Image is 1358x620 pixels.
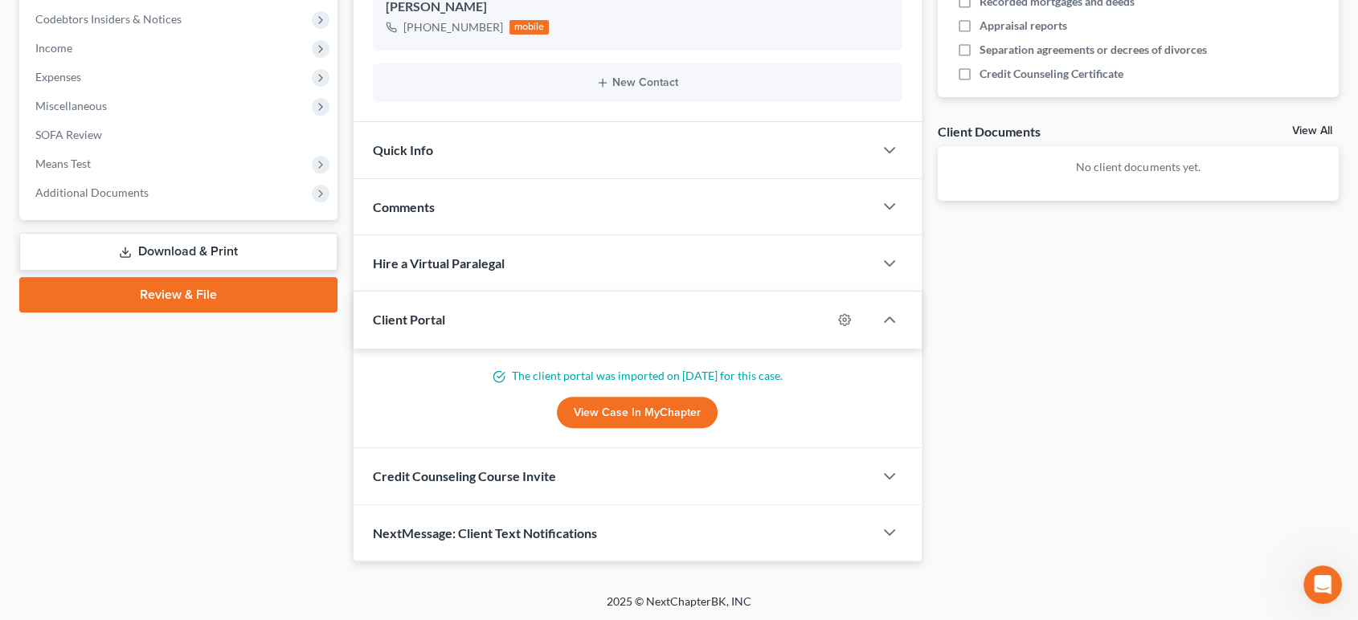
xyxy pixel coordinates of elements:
span: Hire a Virtual Paralegal [373,255,505,271]
div: Attorney's Disclosure of Compensation [23,443,298,472]
div: Profile image for EmmaThat was the fax for [PERSON_NAME] Next Chapter Support directly.[PERSON_NA... [17,213,305,272]
div: Recent message [33,202,288,219]
span: Home [35,512,72,524]
button: Search for help [23,357,298,390]
p: No client documents yet. [951,159,1326,175]
img: logo [32,33,159,53]
div: Client Documents [938,123,1041,140]
p: Hi there! [32,114,289,141]
span: Appraisal reports [980,18,1067,34]
img: Profile image for Emma [33,226,65,259]
div: Recent messageProfile image for EmmaThat was the fax for [PERSON_NAME] Next Chapter Support direc... [16,189,305,273]
span: Credit Counseling Course Invite [373,468,556,483]
img: Profile image for Emma [191,26,223,58]
img: Profile image for Lindsey [222,26,254,58]
span: Credit Counseling Certificate [980,66,1123,82]
span: Quick Info [373,142,433,157]
span: Help [255,512,280,524]
button: Help [215,472,321,536]
span: Codebtors Insiders & Notices [35,12,182,26]
span: Income [35,41,72,55]
div: Statement of Financial Affairs - Payments Made in the Last 90 days [33,402,269,436]
span: Messages [133,512,189,524]
div: Attorney's Disclosure of Compensation [33,449,269,466]
div: [PERSON_NAME] [72,243,165,259]
a: Review & File [19,277,337,312]
span: Miscellaneous [35,99,107,112]
img: Profile image for James [252,26,284,58]
span: Expenses [35,70,81,84]
a: Download & Print [19,233,337,271]
span: NextMessage: Client Text Notifications [373,525,597,540]
iframe: Intercom live chat [1303,565,1342,604]
div: Send us a message [33,295,268,312]
span: Client Portal [373,312,445,327]
span: Comments [373,199,435,214]
button: New Contact [386,76,890,89]
span: That was the fax for [PERSON_NAME] Next Chapter Support directly. [72,227,456,240]
div: [PHONE_NUMBER] [403,19,503,35]
a: View Case in MyChapter [557,397,718,429]
div: • 23h ago [168,243,220,259]
span: SOFA Review [35,128,102,141]
div: Send us a messageWe typically reply in a few hours [16,281,305,342]
div: Statement of Financial Affairs - Payments Made in the Last 90 days [23,396,298,443]
p: The client portal was imported on [DATE] for this case. [373,368,902,384]
a: View All [1292,125,1332,137]
div: mobile [509,20,550,35]
button: Messages [107,472,214,536]
span: Additional Documents [35,186,149,199]
div: We typically reply in a few hours [33,312,268,328]
p: How can we help? [32,141,289,169]
a: SOFA Review [22,120,337,149]
span: Separation agreements or decrees of divorces [980,42,1207,58]
span: Means Test [35,157,91,170]
span: Search for help [33,365,130,382]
